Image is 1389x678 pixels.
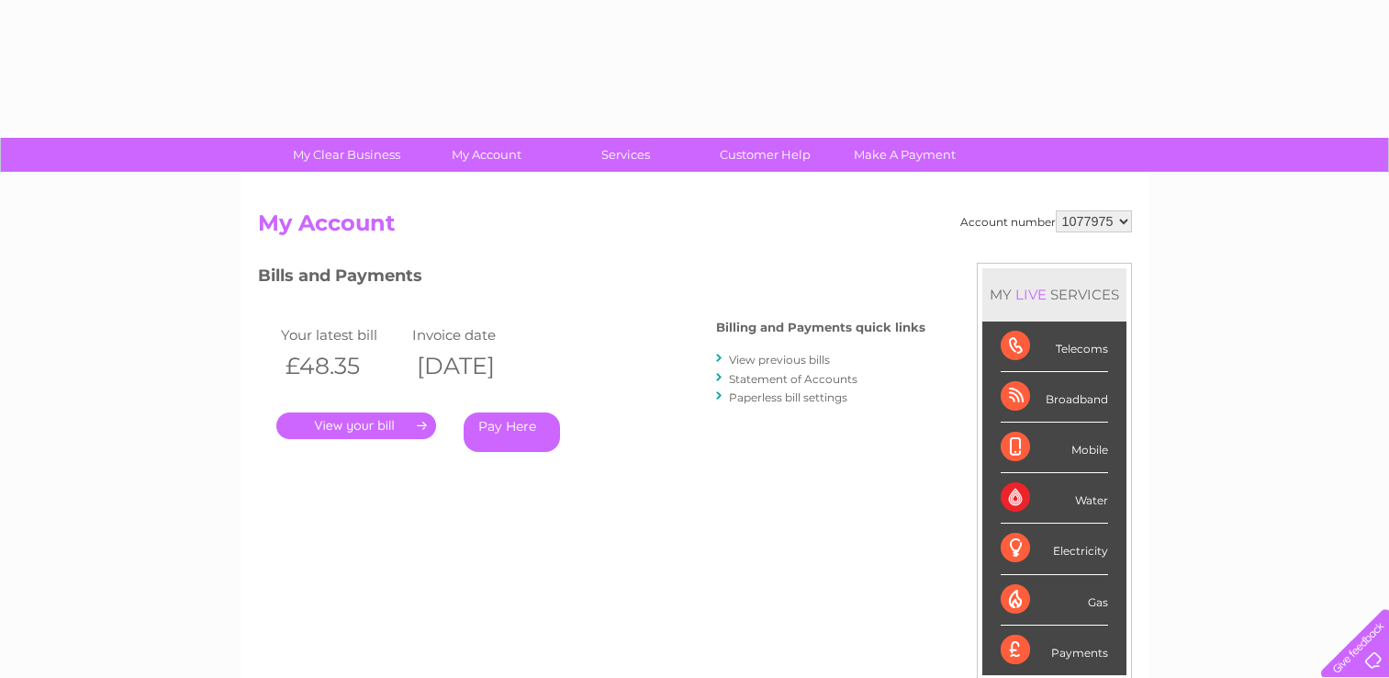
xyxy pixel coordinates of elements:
[1001,524,1108,574] div: Electricity
[729,390,847,404] a: Paperless bill settings
[410,138,562,172] a: My Account
[729,353,830,367] a: View previous bills
[1001,575,1108,626] div: Gas
[550,138,701,172] a: Services
[276,322,409,347] td: Your latest bill
[689,138,841,172] a: Customer Help
[1001,372,1108,423] div: Broadband
[829,138,980,172] a: Make A Payment
[982,268,1126,321] div: MY SERVICES
[1001,473,1108,524] div: Water
[258,263,925,295] h3: Bills and Payments
[960,210,1132,232] div: Account number
[1001,626,1108,675] div: Payments
[408,347,540,385] th: [DATE]
[276,412,436,439] a: .
[271,138,422,172] a: My Clear Business
[464,412,560,452] a: Pay Here
[1001,322,1108,372] div: Telecoms
[408,322,540,347] td: Invoice date
[1001,423,1108,473] div: Mobile
[276,347,409,385] th: £48.35
[258,210,1132,245] h2: My Account
[1012,286,1050,303] div: LIVE
[729,372,857,386] a: Statement of Accounts
[716,321,925,334] h4: Billing and Payments quick links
